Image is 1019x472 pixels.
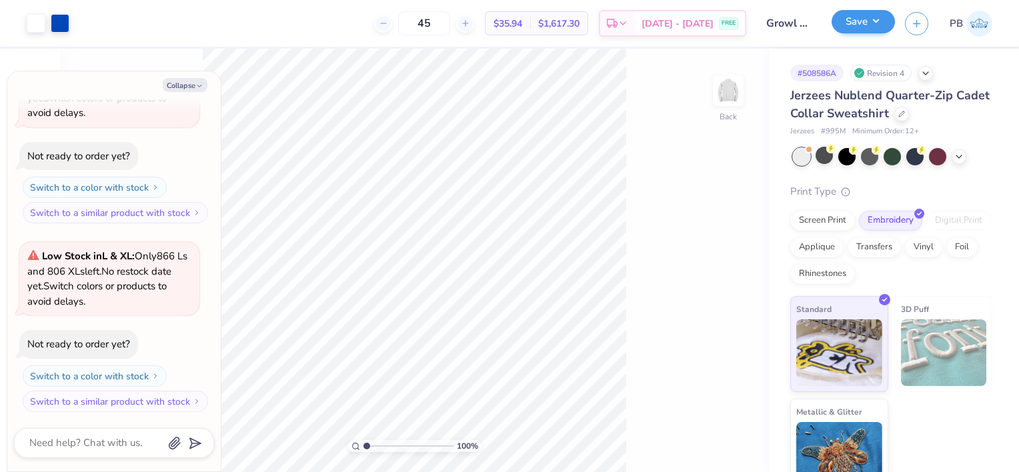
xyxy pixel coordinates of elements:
[790,87,990,121] span: Jerzees Nublend Quarter-Zip Cadet Collar Sweatshirt
[790,126,814,137] span: Jerzees
[193,397,201,405] img: Switch to a similar product with stock
[720,111,737,123] div: Back
[859,211,922,231] div: Embroidery
[715,77,742,104] img: Back
[850,65,912,81] div: Revision 4
[821,126,846,137] span: # 995M
[790,65,844,81] div: # 508586A
[905,237,942,257] div: Vinyl
[457,440,478,452] span: 100 %
[832,10,895,33] button: Save
[538,17,580,31] span: $1,617.30
[790,211,855,231] div: Screen Print
[796,302,832,316] span: Standard
[642,17,714,31] span: [DATE] - [DATE]
[193,209,201,217] img: Switch to a similar product with stock
[23,391,208,412] button: Switch to a similar product with stock
[23,177,167,198] button: Switch to a color with stock
[756,10,822,37] input: Untitled Design
[398,11,450,35] input: – –
[151,372,159,380] img: Switch to a color with stock
[42,249,135,263] strong: Low Stock in L & XL :
[27,337,130,351] div: Not ready to order yet?
[950,16,963,31] span: PB
[27,249,187,308] span: Only 866 Ls and 806 XLs left. Switch colors or products to avoid delays.
[901,319,987,386] img: 3D Puff
[946,237,978,257] div: Foil
[27,149,130,163] div: Not ready to order yet?
[23,365,167,387] button: Switch to a color with stock
[950,11,992,37] a: PB
[493,17,522,31] span: $35.94
[27,76,171,105] span: No restock date yet.
[790,264,855,284] div: Rhinestones
[722,19,736,28] span: FREE
[151,183,159,191] img: Switch to a color with stock
[790,237,844,257] div: Applique
[926,211,991,231] div: Digital Print
[901,302,929,316] span: 3D Puff
[848,237,901,257] div: Transfers
[852,126,919,137] span: Minimum Order: 12 +
[796,319,882,386] img: Standard
[796,405,862,419] span: Metallic & Glitter
[163,78,207,92] button: Collapse
[966,11,992,37] img: Peter Bazzini
[23,202,208,223] button: Switch to a similar product with stock
[790,184,992,199] div: Print Type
